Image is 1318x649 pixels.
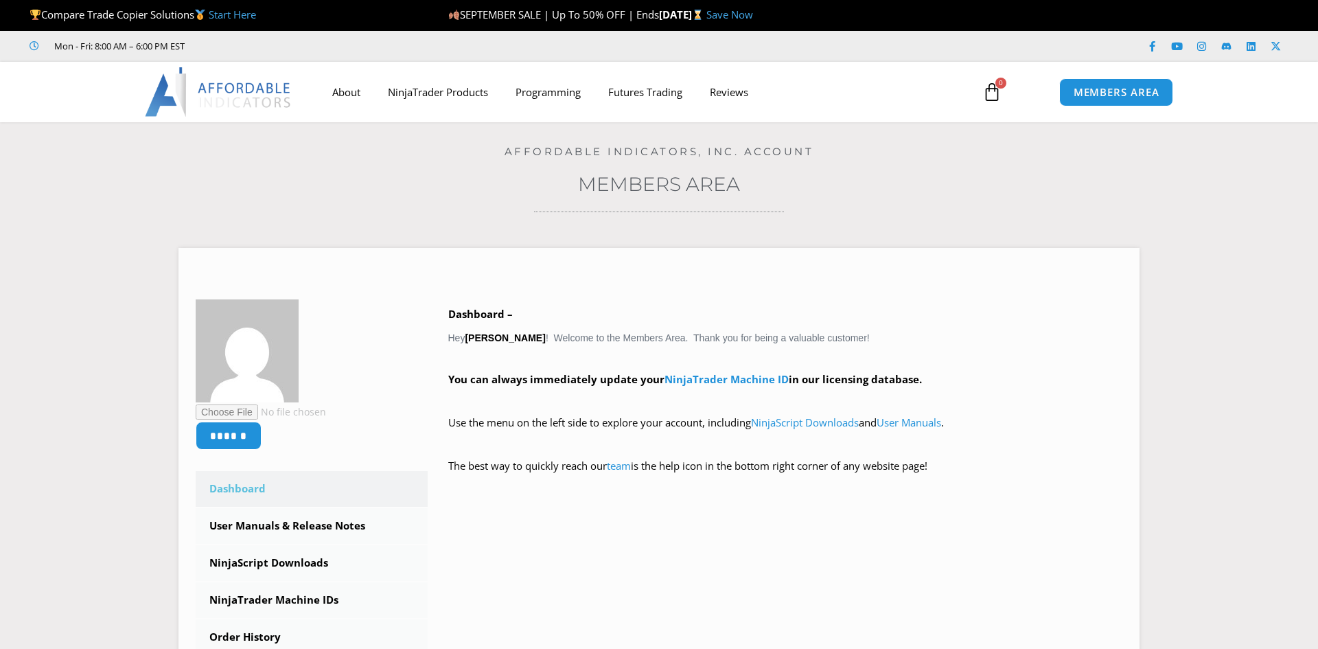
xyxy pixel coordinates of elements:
[448,305,1123,495] div: Hey ! Welcome to the Members Area. Thank you for being a valuable customer!
[448,457,1123,495] p: The best way to quickly reach our is the help icon in the bottom right corner of any website page!
[465,332,545,343] strong: [PERSON_NAME]
[448,372,922,386] strong: You can always immediately update your in our licensing database.
[319,76,967,108] nav: Menu
[995,78,1006,89] span: 0
[751,415,859,429] a: NinjaScript Downloads
[693,10,703,20] img: ⌛
[196,582,428,618] a: NinjaTrader Machine IDs
[449,10,459,20] img: 🍂
[706,8,753,21] a: Save Now
[607,459,631,472] a: team
[145,67,292,117] img: LogoAI | Affordable Indicators – NinjaTrader
[594,76,696,108] a: Futures Trading
[195,10,205,20] img: 🥇
[505,145,814,158] a: Affordable Indicators, Inc. Account
[196,299,299,402] img: 0367a49c053b6ea4b711b46fcfd05649881ede5ecd33bc3b2c913b862b4f3338
[30,10,41,20] img: 🏆
[1074,87,1159,98] span: MEMBERS AREA
[659,8,706,21] strong: [DATE]
[1059,78,1174,106] a: MEMBERS AREA
[578,172,740,196] a: Members Area
[664,372,789,386] a: NinjaTrader Machine ID
[502,76,594,108] a: Programming
[30,8,256,21] span: Compare Trade Copier Solutions
[209,8,256,21] a: Start Here
[196,545,428,581] a: NinjaScript Downloads
[374,76,502,108] a: NinjaTrader Products
[448,307,513,321] b: Dashboard –
[962,72,1022,112] a: 0
[51,38,185,54] span: Mon - Fri: 8:00 AM – 6:00 PM EST
[696,76,762,108] a: Reviews
[877,415,941,429] a: User Manuals
[448,413,1123,452] p: Use the menu on the left side to explore your account, including and .
[319,76,374,108] a: About
[196,471,428,507] a: Dashboard
[204,39,410,53] iframe: Customer reviews powered by Trustpilot
[196,508,428,544] a: User Manuals & Release Notes
[448,8,659,21] span: SEPTEMBER SALE | Up To 50% OFF | Ends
